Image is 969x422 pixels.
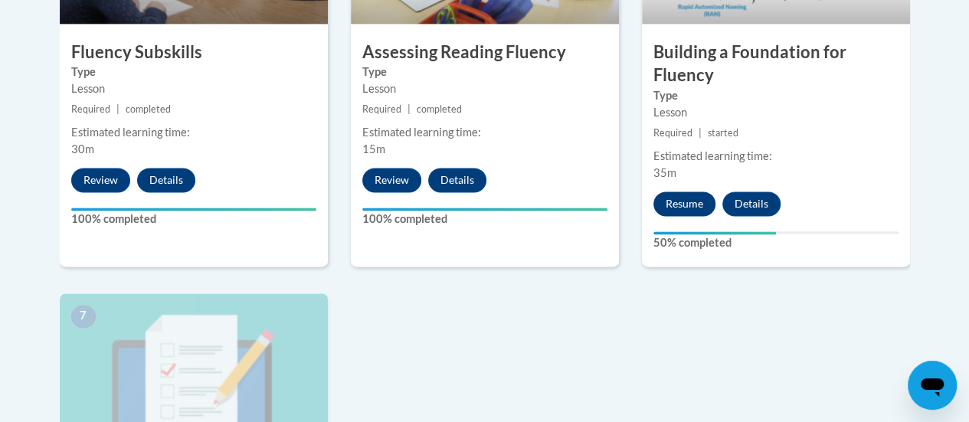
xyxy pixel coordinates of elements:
h3: Fluency Subskills [60,41,328,64]
div: Lesson [362,80,607,97]
div: Lesson [653,104,899,121]
button: Review [71,168,130,192]
span: Required [362,103,401,115]
span: | [116,103,119,115]
button: Resume [653,191,715,216]
label: Type [71,64,316,80]
span: started [708,127,738,139]
span: | [408,103,411,115]
div: Lesson [71,80,316,97]
div: Estimated learning time: [362,124,607,141]
div: Your progress [653,231,776,234]
div: Your progress [362,208,607,211]
h3: Assessing Reading Fluency [351,41,619,64]
div: Your progress [71,208,316,211]
button: Details [722,191,781,216]
span: completed [126,103,171,115]
span: Required [653,127,692,139]
span: completed [417,103,462,115]
button: Details [137,168,195,192]
div: Estimated learning time: [653,148,899,165]
span: 30m [71,142,94,155]
label: Type [362,64,607,80]
span: 7 [71,305,96,328]
span: 35m [653,166,676,179]
span: 15m [362,142,385,155]
label: 100% completed [71,211,316,227]
iframe: Button to launch messaging window [908,361,957,410]
label: 50% completed [653,234,899,251]
span: | [699,127,702,139]
div: Estimated learning time: [71,124,316,141]
label: Type [653,87,899,104]
h3: Building a Foundation for Fluency [642,41,910,88]
span: Required [71,103,110,115]
label: 100% completed [362,211,607,227]
button: Details [428,168,486,192]
button: Review [362,168,421,192]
